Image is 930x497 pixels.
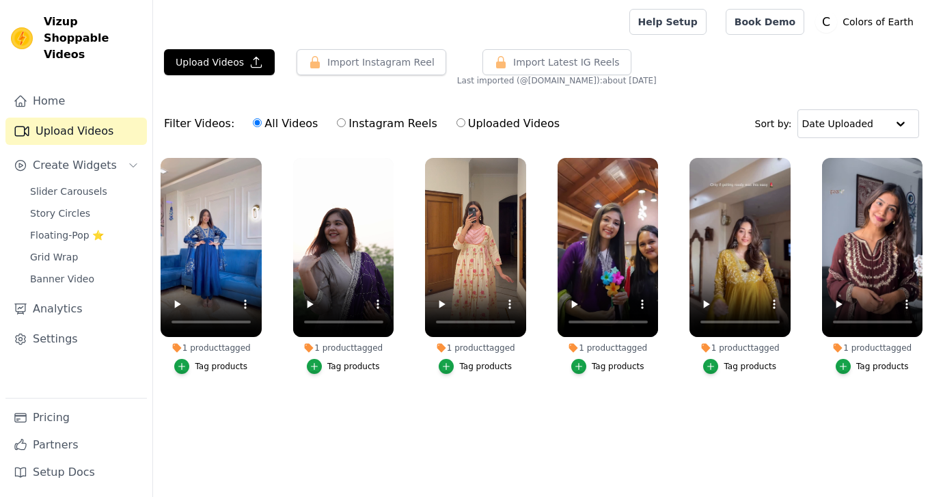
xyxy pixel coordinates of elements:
a: Banner Video [22,269,147,288]
a: Slider Carousels [22,182,147,201]
div: Tag products [592,361,644,372]
label: All Videos [252,115,318,133]
span: Story Circles [30,206,90,220]
div: Tag products [195,361,247,372]
a: Analytics [5,295,147,323]
span: Grid Wrap [30,250,78,264]
button: Tag products [439,359,512,374]
div: Tag products [856,361,909,372]
label: Uploaded Videos [456,115,560,133]
p: Colors of Earth [837,10,919,34]
a: Floating-Pop ⭐ [22,226,147,245]
div: Tag products [724,361,776,372]
button: Tag products [571,359,644,374]
div: 1 product tagged [558,342,659,353]
div: Tag products [327,361,380,372]
span: Vizup Shoppable Videos [44,14,141,63]
button: Tag products [703,359,776,374]
input: All Videos [253,118,262,127]
a: Settings [5,325,147,353]
a: Partners [5,431,147,459]
div: Filter Videos: [164,108,567,139]
span: Create Widgets [33,157,117,174]
button: Tag products [307,359,380,374]
input: Uploaded Videos [456,118,465,127]
div: 1 product tagged [425,342,526,353]
a: Book Demo [726,9,804,35]
label: Instagram Reels [336,115,437,133]
a: Upload Videos [5,118,147,145]
button: Upload Videos [164,49,275,75]
button: Import Instagram Reel [297,49,446,75]
div: Tag products [459,361,512,372]
a: Home [5,88,147,115]
button: C Colors of Earth [815,10,919,34]
span: Banner Video [30,272,94,286]
a: Story Circles [22,204,147,223]
span: Import Latest IG Reels [513,55,620,69]
a: Help Setup [629,9,707,35]
div: Sort by: [755,109,920,138]
button: Tag products [174,359,247,374]
a: Pricing [5,404,147,431]
span: Slider Carousels [30,185,107,198]
input: Instagram Reels [337,118,346,127]
div: 1 product tagged [161,342,262,353]
text: C [822,15,830,29]
div: 1 product tagged [293,342,394,353]
button: Tag products [836,359,909,374]
span: Last imported (@ [DOMAIN_NAME] ): about [DATE] [457,75,657,86]
div: 1 product tagged [689,342,791,353]
button: Import Latest IG Reels [482,49,631,75]
button: Create Widgets [5,152,147,179]
a: Setup Docs [5,459,147,486]
a: Grid Wrap [22,247,147,267]
img: Vizup [11,27,33,49]
span: Floating-Pop ⭐ [30,228,104,242]
div: 1 product tagged [822,342,923,353]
